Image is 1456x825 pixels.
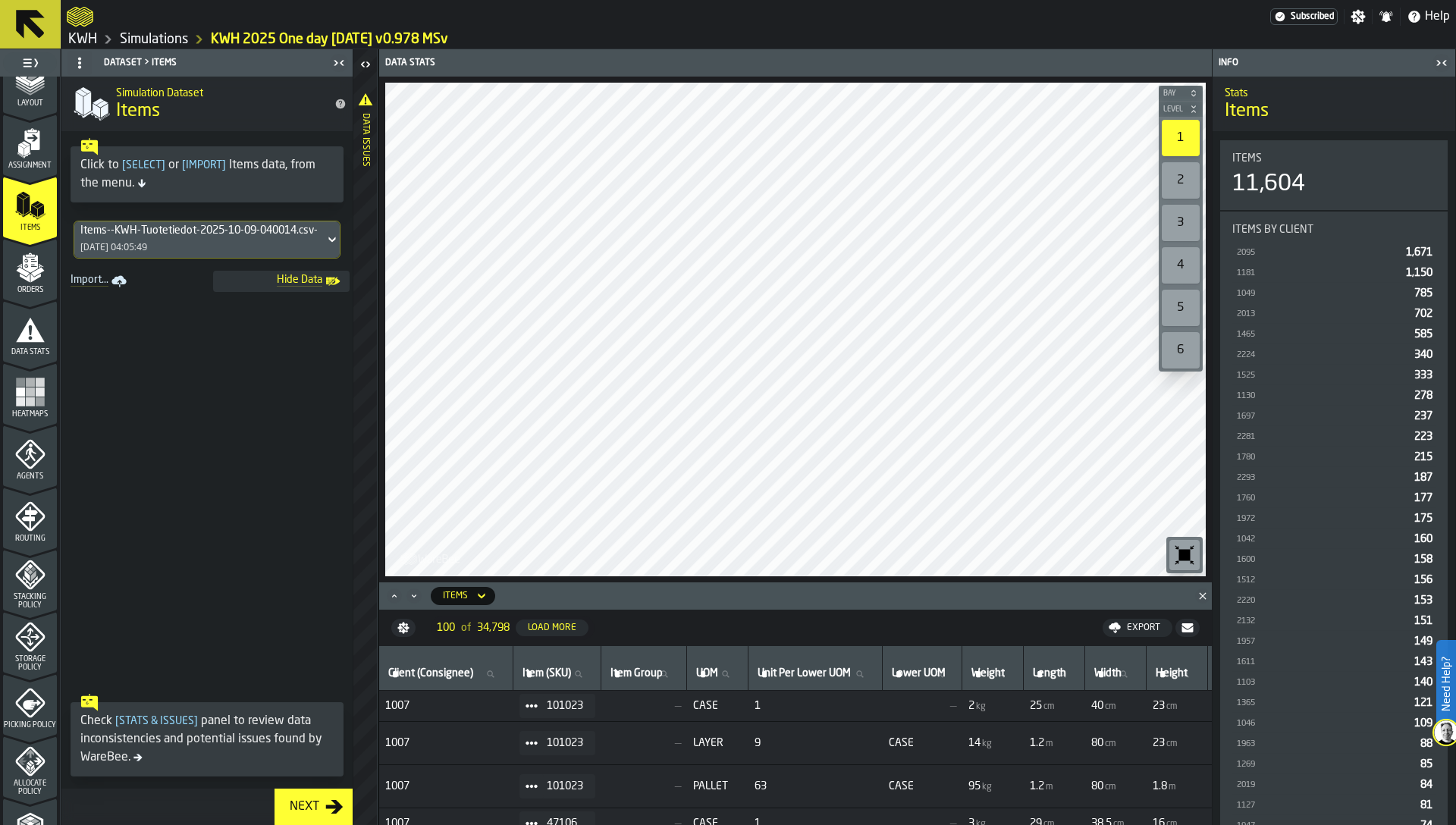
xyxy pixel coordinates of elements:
[1153,664,1201,684] input: label
[1232,774,1436,795] div: StatList-item-2019
[61,77,353,131] div: title-Items
[1420,800,1432,811] span: 81
[1414,677,1432,688] span: 140
[1232,529,1436,549] div: StatList-item-1042
[1420,759,1432,770] span: 85
[1420,739,1432,749] span: 88
[3,162,57,170] span: Assignment
[119,160,168,171] span: Select
[1153,700,1165,712] span: 23
[1232,610,1436,631] div: StatList-item-2132
[391,619,416,637] button: button-
[222,160,226,171] span: ]
[696,667,718,679] span: label
[385,664,507,684] input: label
[968,737,993,749] span: FormattedValue
[610,667,663,679] span: label
[1414,431,1432,442] span: 223
[1153,737,1179,749] span: FormattedValue
[1414,391,1432,401] span: 278
[1414,513,1432,524] span: 175
[1235,330,1408,340] div: 1465
[179,160,229,171] span: Import
[3,780,57,796] span: Allocate Policy
[3,612,57,673] li: menu Storage Policy
[64,51,328,75] div: Dataset > Items
[1105,782,1116,792] span: cm
[80,224,318,237] div: DropdownMenuValue-d5b5293f-0c5b-48bc-b998-83dbc0ac9418
[1232,344,1436,365] div: StatList-item-2224
[1156,667,1188,679] span: label
[1046,782,1053,792] span: m
[1232,152,1262,165] span: Items
[1153,780,1167,792] span: 1.8
[1373,9,1400,24] label: button-toggle-Notifications
[3,52,57,74] label: button-toggle-Toggle Full Menu
[1159,117,1203,159] div: button-toolbar-undefined
[1121,623,1166,633] div: Export
[1094,667,1122,679] span: label
[1172,543,1197,567] svg: Reset zoom and position
[522,667,571,679] span: label
[1235,371,1408,381] div: 1525
[3,177,57,237] li: menu Items
[1213,49,1455,77] header: Info
[3,655,57,672] span: Storage Policy
[1414,657,1432,667] span: 143
[1030,700,1056,712] span: FormattedValue
[1216,58,1431,68] div: Info
[67,3,93,30] a: logo-header
[1235,678,1408,688] div: 1103
[1235,657,1408,667] div: 1611
[1232,651,1436,672] div: StatList-item-1611
[3,363,57,424] li: menu Heatmaps
[477,622,510,634] span: 34,798
[968,664,1017,684] input: label
[1270,8,1338,25] div: Menu Subscription
[1235,494,1408,503] div: 1760
[522,623,582,633] div: Load More
[1232,488,1436,508] div: StatList-item-1760
[1414,718,1432,729] span: 109
[1105,701,1116,712] span: cm
[1159,287,1203,329] div: button-toolbar-undefined
[1159,244,1203,287] div: button-toolbar-undefined
[1153,780,1178,792] span: FormattedValue
[1235,780,1414,790] div: 2019
[968,737,981,749] span: 14
[1235,535,1408,544] div: 1042
[1431,54,1452,72] label: button-toggle-Close me
[519,664,595,684] input: label
[693,780,742,792] span: PALLET
[1235,350,1408,360] div: 2224
[388,667,473,679] span: label
[1162,247,1200,284] div: 4
[547,700,583,712] span: 101023
[1232,262,1436,283] div: StatList-item-1181
[74,221,340,259] div: DropdownMenuValue-d5b5293f-0c5b-48bc-b998-83dbc0ac9418[DATE] 04:05:49
[1235,596,1408,606] div: 2220
[385,780,507,792] span: 1007
[1235,453,1408,463] div: 1780
[1414,350,1432,360] span: 340
[3,348,57,356] span: Data Stats
[182,160,186,171] span: [
[431,587,495,605] div: DropdownMenuValue-items
[1235,739,1414,749] div: 1963
[1235,576,1408,585] div: 1512
[1194,588,1212,604] button: Close
[1232,733,1436,754] div: StatList-item-1963
[112,716,201,726] span: Stats & Issues
[1232,672,1436,692] div: StatList-item-1103
[1232,303,1436,324] div: StatList-item-2013
[1414,493,1432,503] span: 177
[1414,616,1432,626] span: 151
[1232,283,1436,303] div: StatList-item-1049
[3,114,57,175] li: menu Assignment
[1232,224,1436,236] div: Title
[1235,473,1408,483] div: 2293
[3,239,57,300] li: menu Orders
[982,739,992,749] span: kg
[1091,700,1118,712] span: FormattedValue
[1232,590,1436,610] div: StatList-item-2220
